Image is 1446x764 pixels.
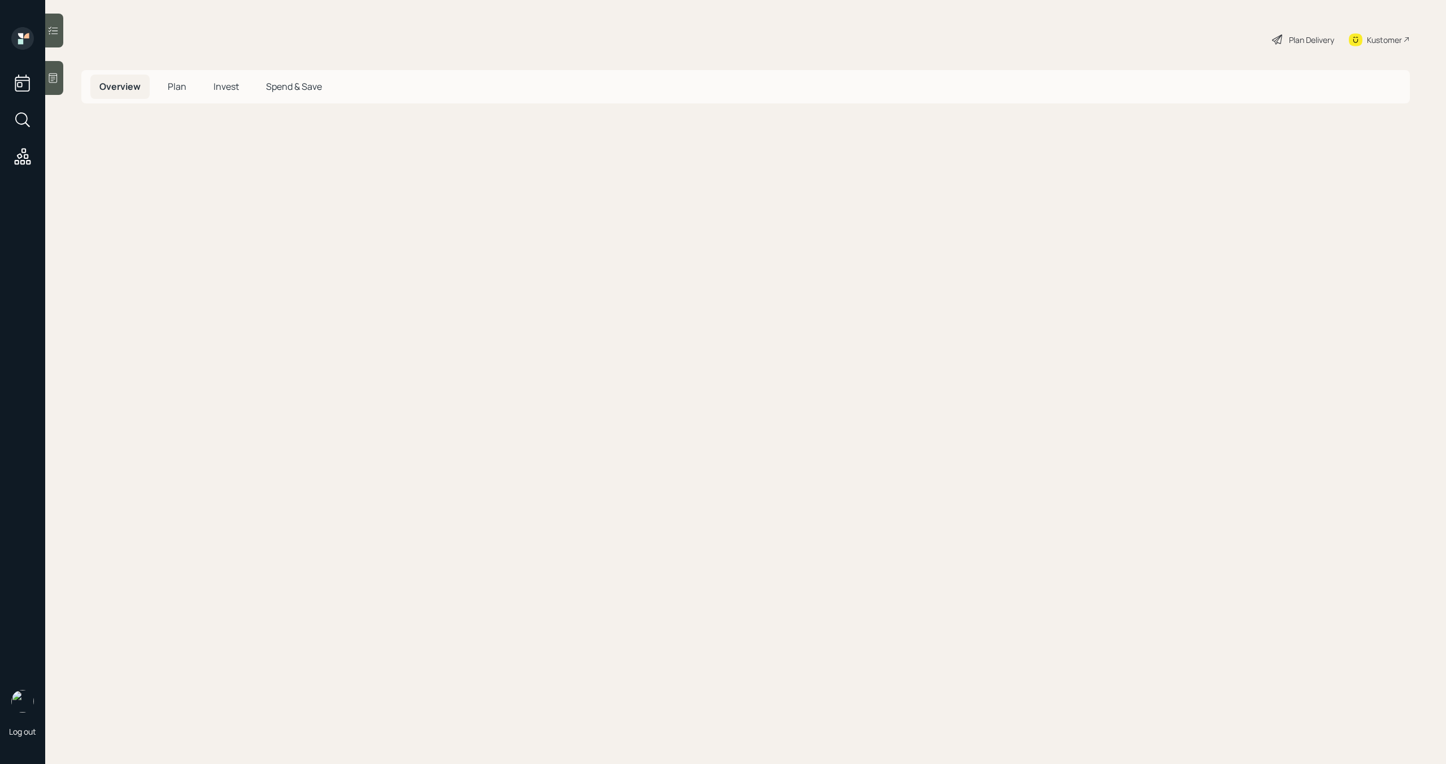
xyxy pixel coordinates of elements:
div: Kustomer [1367,34,1402,46]
span: Overview [99,80,141,93]
div: Plan Delivery [1289,34,1334,46]
span: Invest [214,80,239,93]
div: Log out [9,726,36,737]
span: Spend & Save [266,80,322,93]
span: Plan [168,80,186,93]
img: michael-russo-headshot.png [11,690,34,713]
